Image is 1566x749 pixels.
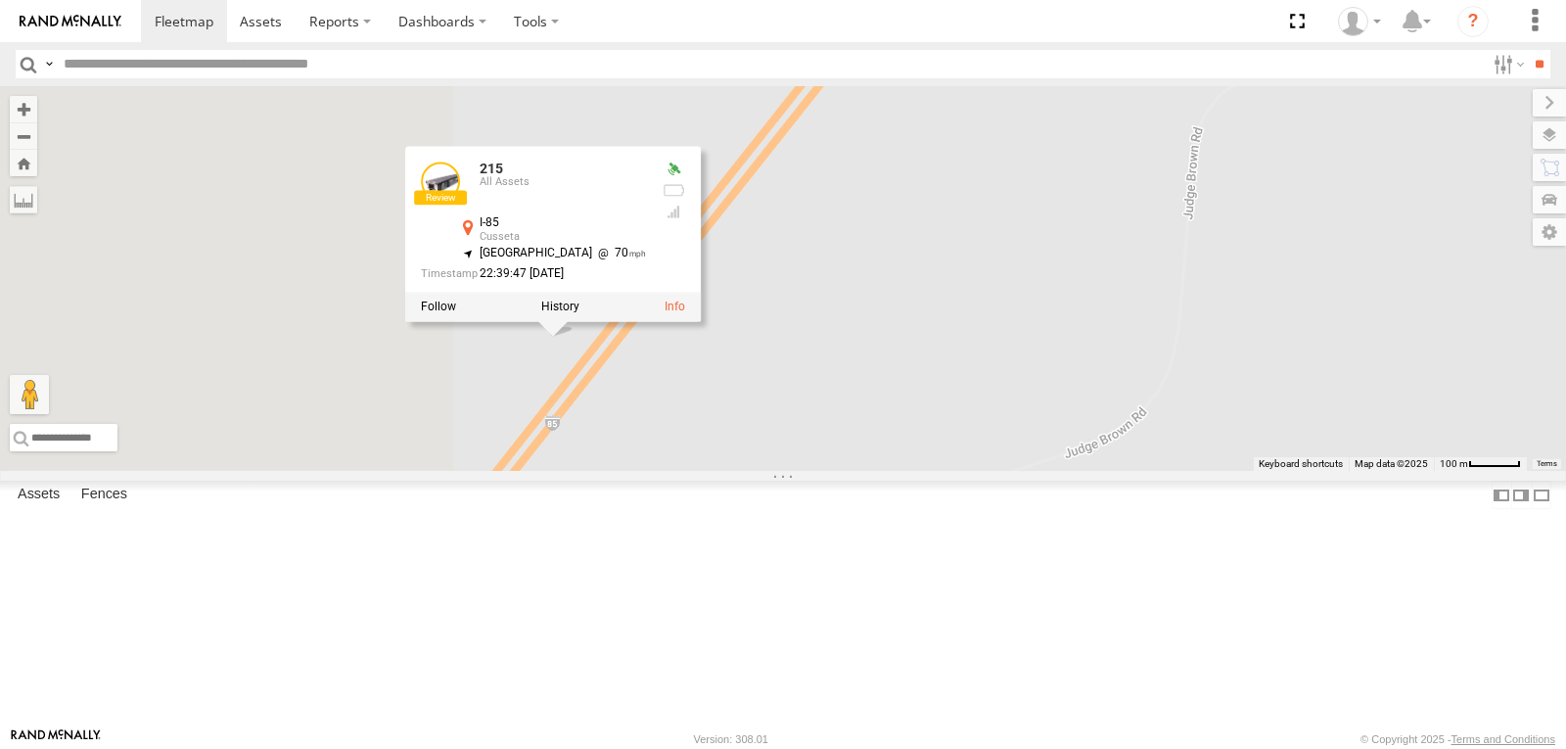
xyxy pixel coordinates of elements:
[1533,218,1566,246] label: Map Settings
[10,96,37,122] button: Zoom in
[1355,458,1428,469] span: Map data ©2025
[1492,481,1511,509] label: Dock Summary Table to the Left
[1360,733,1555,745] div: © Copyright 2025 -
[592,246,646,259] span: 70
[10,186,37,213] label: Measure
[1537,460,1557,468] a: Terms (opens in new tab)
[11,729,101,749] a: Visit our Website
[10,122,37,150] button: Zoom out
[665,301,685,314] a: View Asset Details
[1434,457,1527,471] button: Map Scale: 100 m per 50 pixels
[1486,50,1528,78] label: Search Filter Options
[480,231,646,243] div: Cusseta
[480,161,503,176] a: 215
[8,482,69,509] label: Assets
[1259,457,1343,471] button: Keyboard shortcuts
[1440,458,1468,469] span: 100 m
[71,482,137,509] label: Fences
[421,301,456,314] label: Realtime tracking of Asset
[694,733,768,745] div: Version: 308.01
[10,375,49,414] button: Drag Pegman onto the map to open Street View
[662,162,685,177] div: Valid GPS Fix
[421,267,646,280] div: Date/time of location update
[41,50,57,78] label: Search Query
[662,183,685,199] div: No battery health information received from this device.
[20,15,121,28] img: rand-logo.svg
[1451,733,1555,745] a: Terms and Conditions
[480,246,592,259] span: [GEOGRAPHIC_DATA]
[10,150,37,176] button: Zoom Home
[662,204,685,219] div: Last Event GSM Signal Strength
[480,176,646,188] div: All Assets
[421,162,460,201] a: View Asset Details
[1457,6,1489,37] i: ?
[1511,481,1531,509] label: Dock Summary Table to the Right
[1331,7,1388,36] div: EDWARD EDMONDSON
[480,216,646,229] div: I-85
[541,301,579,314] label: View Asset History
[1532,481,1551,509] label: Hide Summary Table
